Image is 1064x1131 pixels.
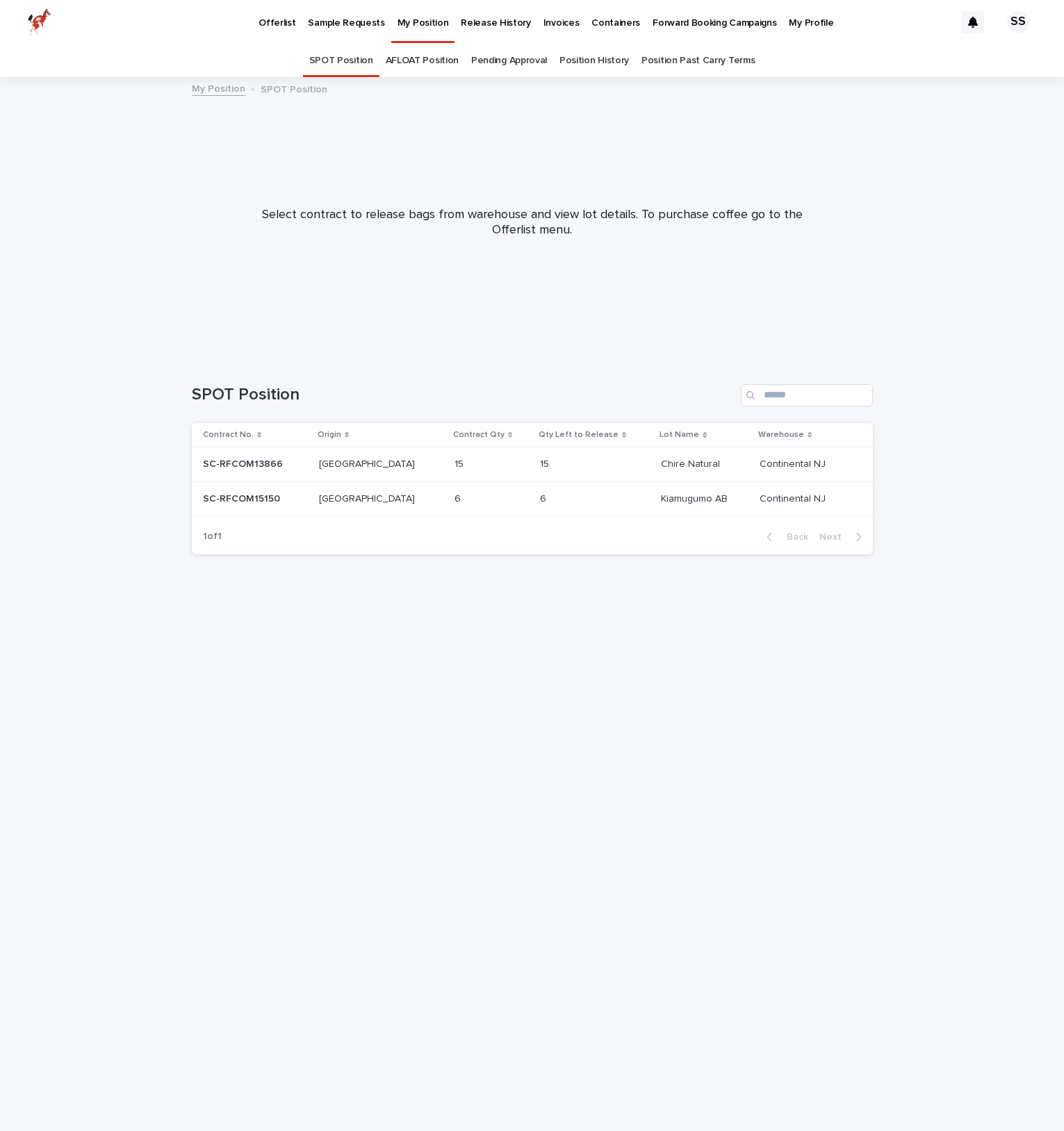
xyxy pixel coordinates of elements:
tr: SC-RFCOM13866SC-RFCOM13866 [GEOGRAPHIC_DATA][GEOGRAPHIC_DATA] 1515 1515 Chire NaturalChire Natura... [192,447,873,482]
p: Kiamugumo AB [661,490,730,505]
p: [GEOGRAPHIC_DATA] [319,490,418,505]
p: Chire Natural [661,456,723,470]
p: 1 of 1 [192,520,233,554]
p: Contract Qty [453,427,505,443]
a: Position History [559,44,629,77]
p: Origin [318,427,341,443]
input: Search [741,384,873,406]
p: Qty Left to Release [539,427,619,443]
a: SPOT Position [309,44,373,77]
h1: SPOT Position [192,385,735,405]
p: 6 [455,490,464,505]
p: Warehouse [758,427,804,443]
div: SS [1007,11,1029,33]
p: 15 [540,456,552,470]
span: Next [819,532,850,542]
p: Select contract to release bags from warehouse and view lot details. To purchase coffee go to the... [254,208,810,238]
button: Next [814,531,873,543]
p: SPOT Position [261,81,327,96]
p: SC-RFCOM13866 [203,456,286,470]
button: Back [755,531,814,543]
p: Continental NJ [760,490,828,505]
p: Contract No. [203,427,254,443]
a: Pending Approval [471,44,547,77]
img: zttTXibQQrCfv9chImQE [28,8,51,36]
p: [GEOGRAPHIC_DATA] [319,456,418,470]
a: Position Past Carry Terms [641,44,755,77]
a: My Position [192,80,245,96]
p: Continental NJ [760,456,828,470]
p: 15 [455,456,466,470]
a: AFLOAT Position [386,44,459,77]
tr: SC-RFCOM15150SC-RFCOM15150 [GEOGRAPHIC_DATA][GEOGRAPHIC_DATA] 66 66 Kiamugumo ABKiamugumo AB Cont... [192,481,873,516]
p: 6 [540,490,549,505]
span: Back [778,532,808,542]
p: SC-RFCOM15150 [203,490,283,505]
p: Lot Name [660,427,699,443]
